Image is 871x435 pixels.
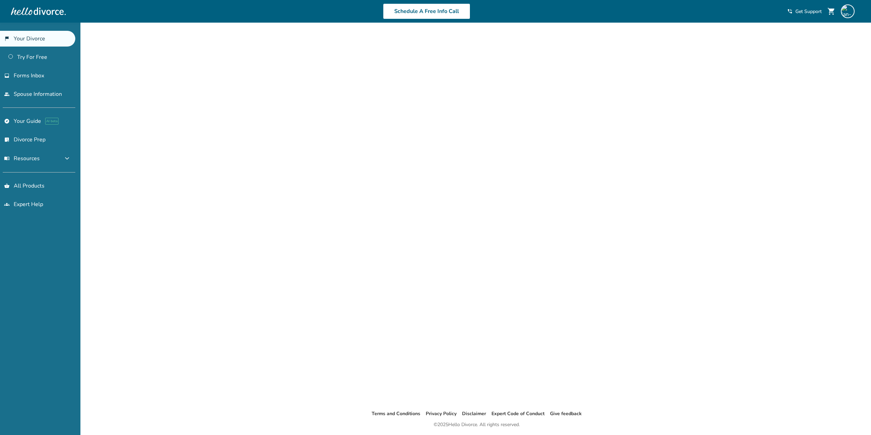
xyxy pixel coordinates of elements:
span: explore [4,118,10,124]
span: Forms Inbox [14,72,44,79]
span: inbox [4,73,10,78]
span: expand_more [63,154,71,163]
img: ian-davies@outlook.com [841,4,855,18]
span: menu_book [4,156,10,161]
a: Expert Code of Conduct [491,410,545,417]
a: Schedule A Free Info Call [383,3,470,19]
span: AI beta [45,118,59,125]
span: shopping_basket [4,183,10,189]
a: phone_in_talkGet Support [787,8,822,15]
span: shopping_cart [827,7,835,15]
a: Terms and Conditions [372,410,420,417]
span: flag_2 [4,36,10,41]
a: Privacy Policy [426,410,457,417]
li: Give feedback [550,410,582,418]
span: Resources [4,155,40,162]
span: groups [4,202,10,207]
span: phone_in_talk [787,9,793,14]
span: Get Support [795,8,822,15]
span: list_alt_check [4,137,10,142]
li: Disclaimer [462,410,486,418]
div: © 2025 Hello Divorce. All rights reserved. [434,421,520,429]
span: people [4,91,10,97]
